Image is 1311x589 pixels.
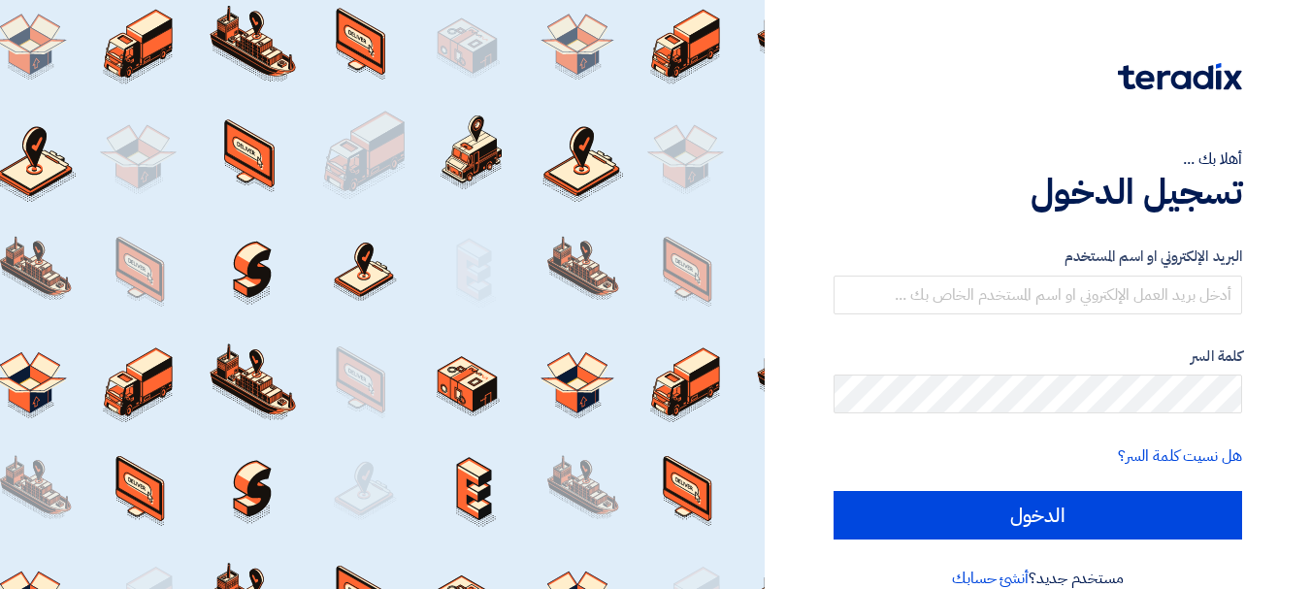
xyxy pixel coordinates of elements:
input: الدخول [834,491,1242,540]
div: أهلا بك ... [834,147,1242,171]
h1: تسجيل الدخول [834,171,1242,213]
input: أدخل بريد العمل الإلكتروني او اسم المستخدم الخاص بك ... [834,276,1242,314]
label: البريد الإلكتروني او اسم المستخدم [834,245,1242,268]
img: Teradix logo [1118,63,1242,90]
a: هل نسيت كلمة السر؟ [1118,444,1242,468]
label: كلمة السر [834,345,1242,368]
